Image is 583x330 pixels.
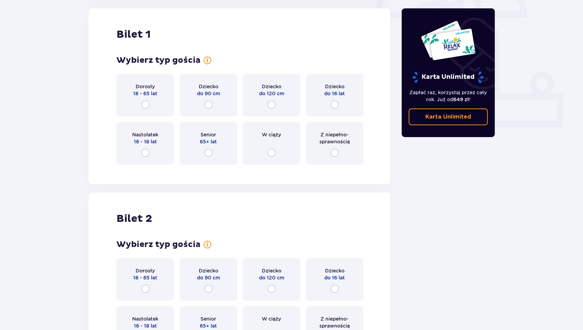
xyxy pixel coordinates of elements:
[134,322,157,329] p: 16 - 18 lat
[312,131,357,145] p: Z niepełno­sprawnością
[200,322,217,329] p: 65+ lat
[312,315,357,329] p: Z niepełno­sprawnością
[409,108,488,125] a: Karta Unlimited
[453,97,469,102] span: 649 zł
[409,89,488,103] p: Zapłać raz, korzystaj przez cały rok. Już od !
[200,315,216,322] p: Senior
[325,267,344,274] p: Dziecko
[132,315,158,322] p: Nastolatek
[136,267,155,274] p: Dorosły
[132,131,158,138] p: Nastolatek
[262,315,281,322] p: W ciąży
[199,267,218,274] p: Dziecko
[199,83,218,90] p: Dziecko
[412,71,484,83] p: Karta Unlimited
[133,90,157,97] p: 18 - 65 lat
[324,274,345,281] p: do 16 lat
[197,90,220,97] p: do 90 cm
[200,131,216,138] p: Senior
[262,83,281,90] p: Dziecko
[200,138,217,145] p: 65+ lat
[325,83,344,90] p: Dziecko
[133,274,157,281] p: 18 - 65 lat
[259,90,284,97] p: do 120 cm
[116,239,200,250] p: Wybierz typ gościa
[262,267,281,274] p: Dziecko
[116,55,200,66] p: Wybierz typ gościa
[324,90,345,97] p: do 16 lat
[116,212,152,225] p: Bilet 2
[425,113,471,121] p: Karta Unlimited
[136,83,155,90] p: Dorosły
[262,131,281,138] p: W ciąży
[259,274,284,281] p: do 120 cm
[116,28,151,41] p: Bilet 1
[197,274,220,281] p: do 90 cm
[134,138,157,145] p: 16 - 18 lat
